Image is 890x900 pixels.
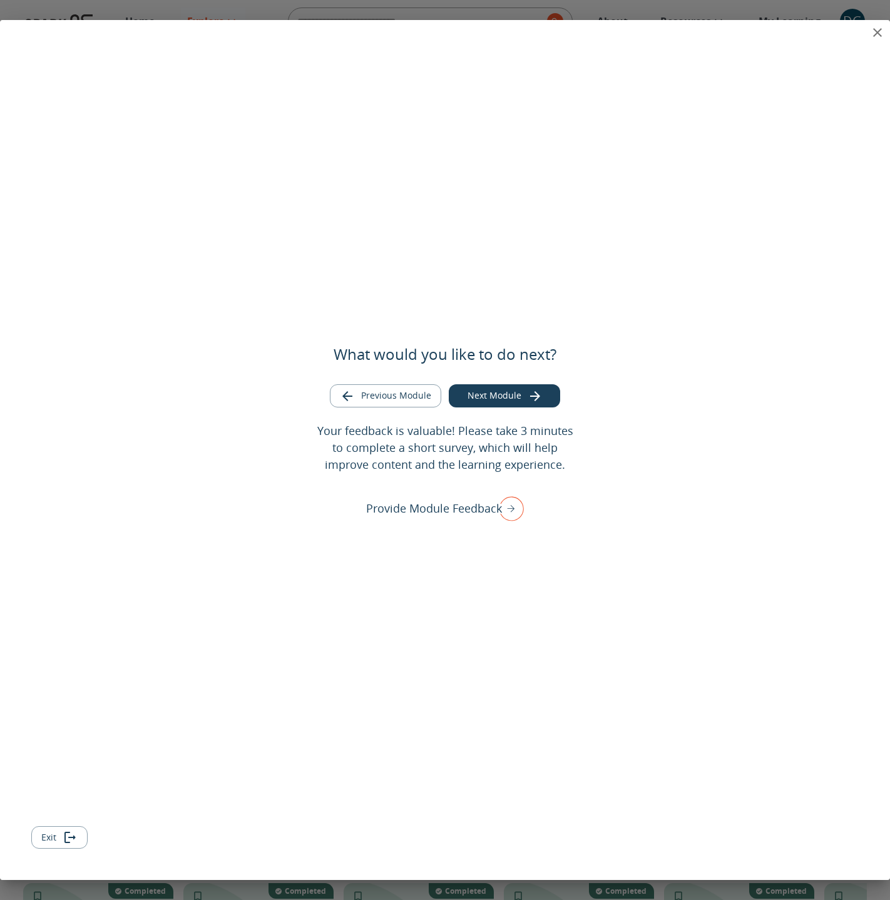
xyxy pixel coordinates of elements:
div: Provide Module Feedback [366,492,524,524]
h5: What would you like to do next? [334,344,556,364]
button: Go to next module [449,384,560,407]
p: Provide Module Feedback [366,500,502,517]
img: right arrow [493,492,524,524]
p: Your feedback is valuable! Please take 3 minutes to complete a short survey, which will help impr... [312,422,579,473]
button: close [865,20,890,45]
button: Go to previous module [330,384,441,407]
button: Exit module [31,826,88,849]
